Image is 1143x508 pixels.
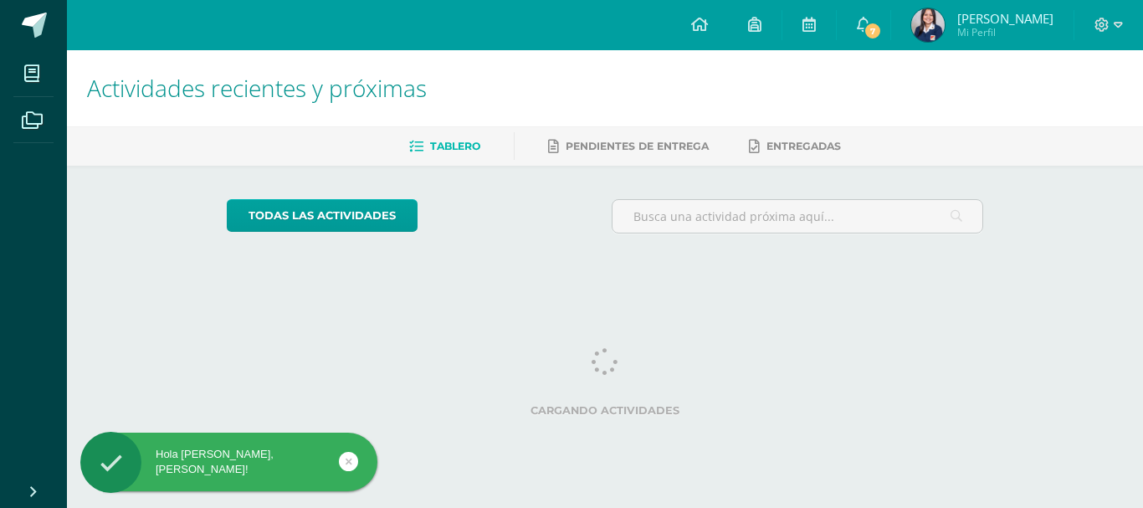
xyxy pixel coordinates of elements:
span: Tablero [430,140,480,152]
img: 1526e9ead1218885a89752e191a06839.png [911,8,945,42]
label: Cargando actividades [227,404,984,417]
span: [PERSON_NAME] [957,10,1053,27]
input: Busca una actividad próxima aquí... [613,200,983,233]
a: Entregadas [749,133,841,160]
span: Pendientes de entrega [566,140,709,152]
span: Actividades recientes y próximas [87,72,427,104]
div: Hola [PERSON_NAME], [PERSON_NAME]! [80,447,377,477]
a: todas las Actividades [227,199,418,232]
a: Pendientes de entrega [548,133,709,160]
span: Entregadas [766,140,841,152]
span: 7 [864,22,882,40]
a: Tablero [409,133,480,160]
span: Mi Perfil [957,25,1053,39]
